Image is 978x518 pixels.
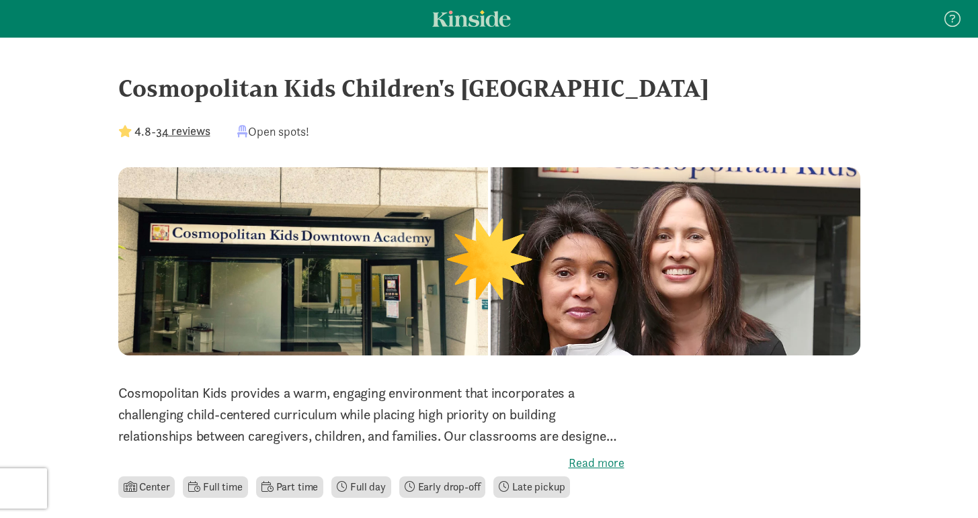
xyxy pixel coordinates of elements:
[432,10,511,27] a: Kinside
[493,476,570,498] li: Late pickup
[134,124,151,139] strong: 4.8
[118,476,175,498] li: Center
[331,476,391,498] li: Full day
[256,476,323,498] li: Part time
[183,476,247,498] li: Full time
[118,122,210,140] div: -
[399,476,486,498] li: Early drop-off
[118,70,860,106] div: Cosmopolitan Kids Children's [GEOGRAPHIC_DATA]
[118,455,624,471] label: Read more
[237,122,309,140] div: Open spots!
[118,382,624,447] p: Cosmopolitan Kids provides a warm, engaging environment that incorporates a challenging child-cen...
[156,122,210,140] button: 34 reviews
